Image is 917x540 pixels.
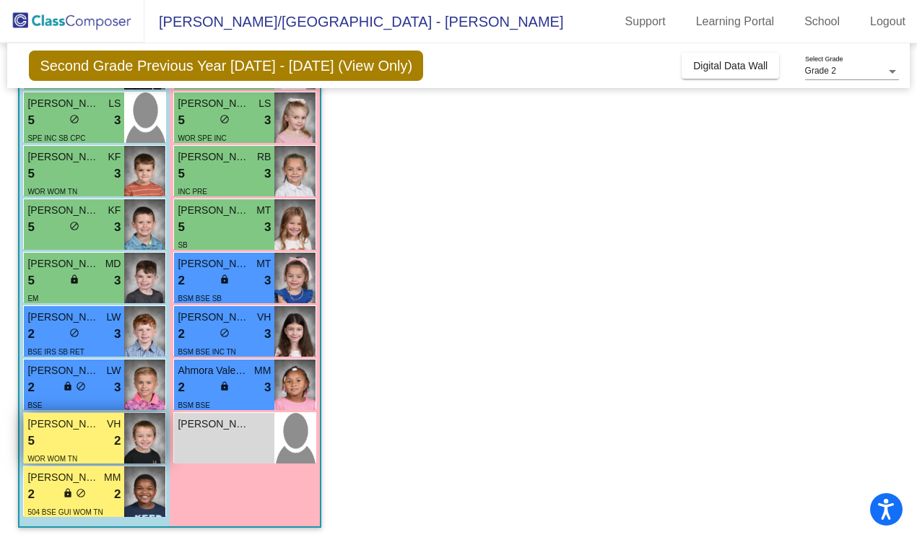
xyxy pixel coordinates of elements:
span: [PERSON_NAME] [178,417,250,432]
span: 5 [178,111,184,130]
span: WOR SPE INC [178,134,226,142]
span: 2 [114,485,121,504]
span: 504 BSE GUI WOM TN [27,508,103,516]
span: 2 [27,378,34,397]
span: 3 [114,378,121,397]
span: 5 [27,271,34,290]
span: 5 [178,218,184,237]
span: [PERSON_NAME] [178,256,250,271]
span: 5 [27,165,34,183]
span: LW [106,310,121,325]
span: 3 [114,218,121,237]
span: LS [258,96,271,111]
a: Support [614,10,677,33]
span: WOR WOM TN [27,188,77,196]
span: VH [107,417,121,432]
span: SB [178,241,187,249]
span: 3 [264,325,271,344]
span: EM INC PPL [27,81,69,89]
span: do_not_disturb_alt [76,488,86,498]
span: RB [257,149,271,165]
span: 2 [27,325,34,344]
span: do_not_disturb_alt [69,328,79,338]
span: lock [63,488,73,498]
span: do_not_disturb_alt [69,221,79,231]
span: INC PRE [178,188,207,196]
span: do_not_disturb_alt [220,328,230,338]
span: 3 [264,378,271,397]
span: [PERSON_NAME] [27,149,100,165]
span: lock [220,274,230,284]
span: KF [108,203,121,218]
span: do_not_disturb_alt [76,381,86,391]
span: MM [254,363,271,378]
span: lock [69,274,79,284]
span: BSE [27,401,42,409]
span: 3 [114,325,121,344]
span: [PERSON_NAME] [27,310,100,325]
span: 5 [178,165,184,183]
span: LW [106,363,121,378]
span: TN [178,81,187,89]
span: 2 [27,485,34,504]
span: MD [105,256,121,271]
span: Digital Data Wall [693,60,768,71]
span: 3 [114,111,121,130]
span: SPE INC SB CPC [27,134,85,142]
span: 3 [114,271,121,290]
span: [PERSON_NAME] [27,417,100,432]
span: do_not_disturb_alt [220,114,230,124]
span: [PERSON_NAME] [27,203,100,218]
span: 2 [178,271,184,290]
span: Ahmora Valentine [178,363,250,378]
span: WOR WOM TN [27,455,77,463]
span: LS [108,96,121,111]
span: 5 [27,432,34,450]
span: lock [63,381,73,391]
span: EM [27,295,38,302]
span: [PERSON_NAME] [178,310,250,325]
span: 3 [264,111,271,130]
span: [PERSON_NAME] [27,96,100,111]
span: Second Grade Previous Year [DATE] - [DATE] (View Only) [29,51,423,81]
span: BSE IRS SB RET [27,348,84,356]
span: MT [256,256,271,271]
span: [PERSON_NAME] [178,203,250,218]
span: BSM BSE [178,401,209,409]
span: [PERSON_NAME]/[GEOGRAPHIC_DATA] - [PERSON_NAME] [144,10,563,33]
span: do_not_disturb_alt [69,114,79,124]
span: 3 [264,165,271,183]
span: [PERSON_NAME] [27,256,100,271]
span: [PERSON_NAME] [27,363,100,378]
span: MM [104,470,121,485]
span: Grade 2 [805,66,836,76]
span: [PERSON_NAME] [178,96,250,111]
span: 3 [264,271,271,290]
span: 2 [178,378,184,397]
span: BSM BSE SB [178,295,222,302]
span: 5 [27,218,34,237]
span: VH [257,310,271,325]
span: 2 [114,432,121,450]
span: 2 [178,325,184,344]
a: School [793,10,851,33]
span: 3 [114,165,121,183]
span: BSM BSE INC TN [178,348,235,356]
span: lock [220,381,230,391]
button: Digital Data Wall [682,53,779,79]
a: Learning Portal [685,10,786,33]
span: KF [108,149,121,165]
span: [PERSON_NAME] [178,149,250,165]
span: [PERSON_NAME] [27,470,100,485]
a: Logout [859,10,917,33]
span: 5 [27,111,34,130]
span: MT [256,203,271,218]
span: 3 [264,218,271,237]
